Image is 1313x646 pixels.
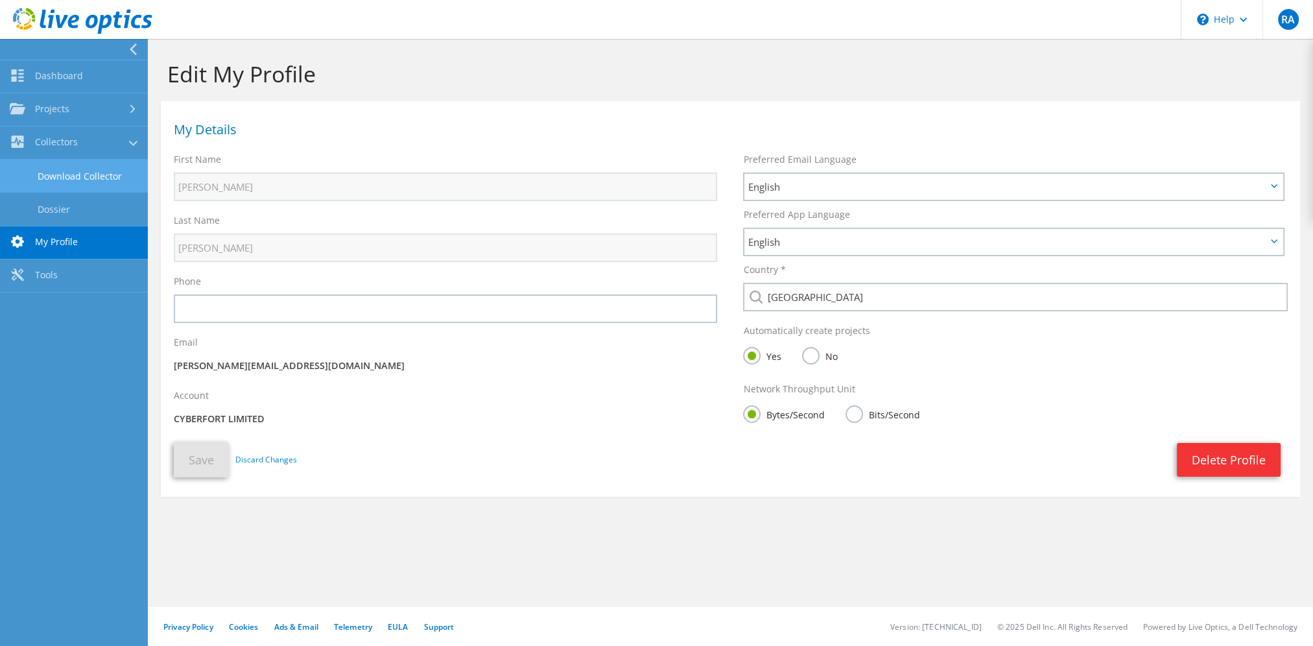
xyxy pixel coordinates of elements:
[174,359,717,373] p: [PERSON_NAME][EMAIL_ADDRESS][DOMAIN_NAME]
[229,621,259,632] a: Cookies
[890,621,982,632] li: Version: [TECHNICAL_ID]
[1197,14,1209,25] svg: \n
[174,214,220,227] label: Last Name
[334,621,372,632] a: Telemetry
[743,347,781,363] label: Yes
[167,60,1287,88] h1: Edit My Profile
[174,123,1281,136] h1: My Details
[174,412,717,426] p: CYBERFORT LIMITED
[163,621,213,632] a: Privacy Policy
[1177,443,1281,477] a: Delete Profile
[174,442,229,477] button: Save
[997,621,1128,632] li: © 2025 Dell Inc. All Rights Reserved
[174,275,201,288] label: Phone
[743,153,856,166] label: Preferred Email Language
[743,324,869,337] label: Automatically create projects
[174,389,209,402] label: Account
[748,179,1266,195] span: English
[1143,621,1297,632] li: Powered by Live Optics, a Dell Technology
[743,263,785,276] label: Country *
[174,336,198,349] label: Email
[1278,9,1299,30] span: RA
[388,621,408,632] a: EULA
[748,234,1266,250] span: English
[235,453,297,467] a: Discard Changes
[846,405,919,422] label: Bits/Second
[423,621,454,632] a: Support
[802,347,837,363] label: No
[743,383,855,396] label: Network Throughput Unit
[174,153,221,166] label: First Name
[743,208,849,221] label: Preferred App Language
[274,621,318,632] a: Ads & Email
[743,405,824,422] label: Bytes/Second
